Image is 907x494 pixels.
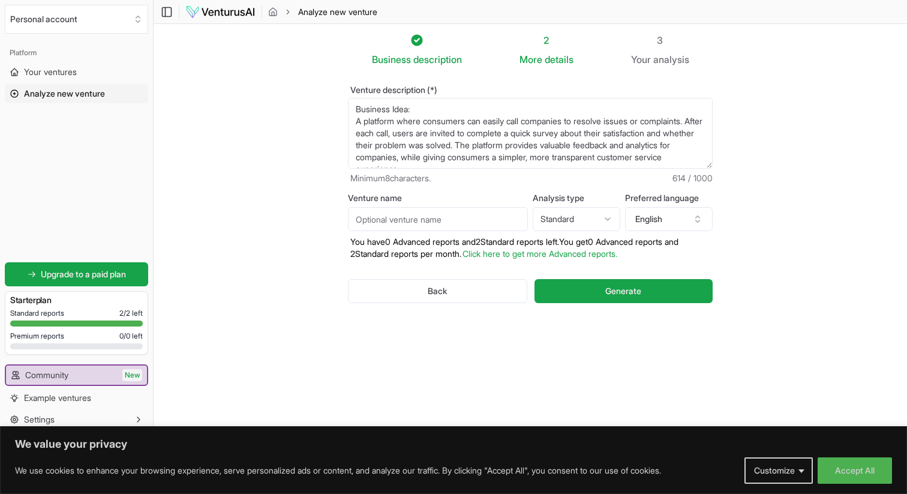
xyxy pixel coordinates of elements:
a: Upgrade to a paid plan [5,262,148,286]
button: Customize [744,457,813,484]
span: Analyze new venture [24,88,105,100]
p: You have 0 Advanced reports and 2 Standard reports left. Y ou get 0 Advanced reports and 2 Standa... [348,236,713,260]
span: Analyze new venture [298,6,377,18]
span: 0 / 0 left [119,331,143,341]
label: Venture name [348,194,528,202]
a: Example ventures [5,388,148,408]
span: details [545,53,573,65]
span: Standard reports [10,309,64,318]
span: Premium reports [10,331,64,341]
label: Preferred language [625,194,713,202]
h3: Starter plan [10,294,143,306]
button: Generate [534,279,713,303]
span: 614 / 1000 [672,172,713,184]
button: Select an organization [5,5,148,34]
label: Venture description (*) [348,86,713,94]
span: Upgrade to a paid plan [41,268,126,280]
button: Back [348,279,527,303]
p: We value your privacy [15,437,892,451]
button: Settings [5,410,148,429]
span: New [122,369,142,381]
div: 2 [519,33,573,47]
span: Example ventures [24,392,91,404]
span: Your [631,52,651,67]
span: More [519,52,542,67]
div: Platform [5,43,148,62]
button: Accept All [818,457,892,484]
p: We use cookies to enhance your browsing experience, serve personalized ads or content, and analyz... [15,463,661,478]
span: Community [25,369,68,381]
label: Analysis type [533,194,620,202]
div: 3 [631,33,689,47]
a: Your ventures [5,62,148,82]
span: Settings [24,414,55,426]
img: logo [185,5,256,19]
span: 2 / 2 left [119,309,143,318]
input: Optional venture name [348,207,528,231]
span: description [413,53,462,65]
a: Analyze new venture [5,84,148,103]
span: Generate [605,285,641,297]
span: Business [372,52,411,67]
span: analysis [653,53,689,65]
nav: breadcrumb [268,6,377,18]
a: CommunityNew [6,366,147,385]
span: Minimum 8 characters. [350,172,431,184]
a: Click here to get more Advanced reports. [462,249,617,259]
span: Your ventures [24,66,77,78]
button: English [625,207,713,231]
